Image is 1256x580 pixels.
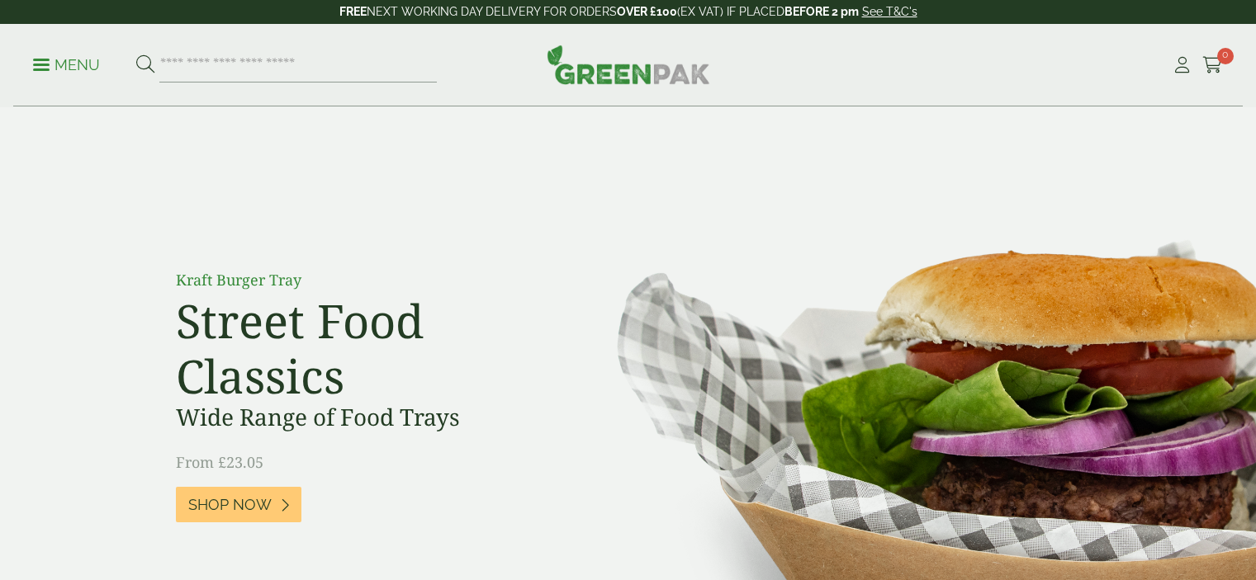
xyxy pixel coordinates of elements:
[339,5,367,18] strong: FREE
[547,45,710,84] img: GreenPak Supplies
[784,5,859,18] strong: BEFORE 2 pm
[1202,57,1223,73] i: Cart
[1172,57,1192,73] i: My Account
[1217,48,1234,64] span: 0
[33,55,100,72] a: Menu
[33,55,100,75] p: Menu
[862,5,917,18] a: See T&C's
[176,452,263,472] span: From £23.05
[176,487,301,522] a: Shop Now
[176,269,547,291] p: Kraft Burger Tray
[176,293,547,403] h2: Street Food Classics
[1202,53,1223,78] a: 0
[188,496,272,514] span: Shop Now
[617,5,677,18] strong: OVER £100
[176,403,547,431] h3: Wide Range of Food Trays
